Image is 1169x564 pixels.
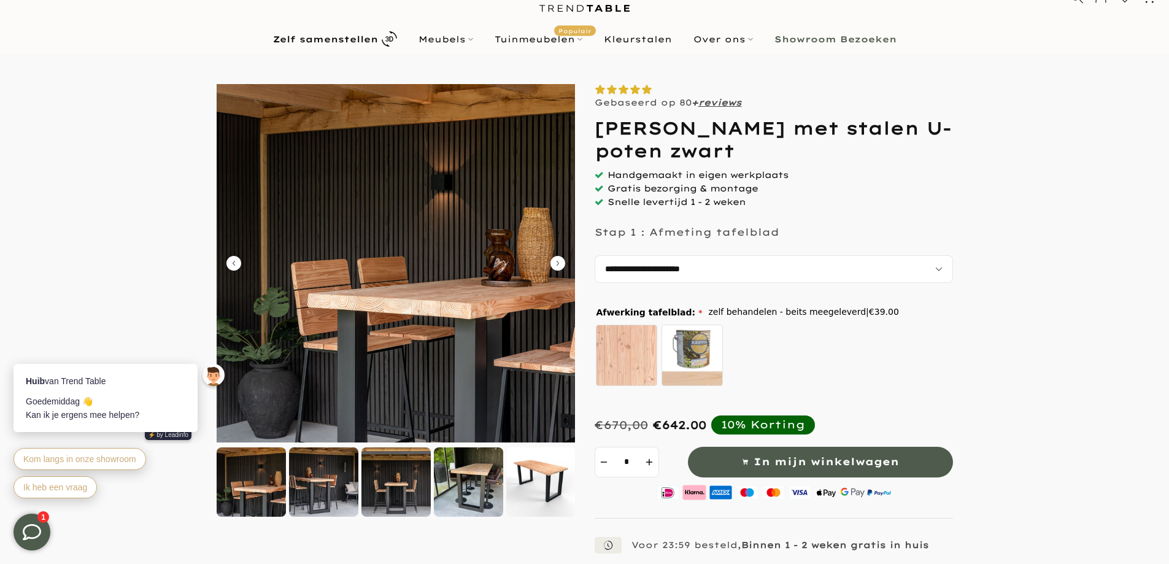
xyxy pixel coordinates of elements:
img: Douglas bartafel met stalen U-poten zwart [217,447,286,517]
span: €39.00 [869,307,899,317]
a: TuinmeubelenPopulair [484,32,593,47]
span: Handgemaakt in eigen werkplaats [608,169,789,180]
b: Showroom Bezoeken [774,35,897,44]
a: Kleurstalen [593,32,682,47]
div: 10% Korting [721,418,805,431]
button: Carousel Back Arrow [226,256,241,271]
span: Snelle levertijd 1 - 2 weken [608,196,746,207]
iframe: bot-iframe [1,304,241,514]
input: Quantity [613,447,641,477]
strong: Binnen 1 - 2 weken gratis in huis [741,539,929,550]
button: In mijn winkelwagen [688,447,953,477]
span: Gratis bezorging & montage [608,183,758,194]
a: Showroom Bezoeken [763,32,907,47]
a: reviews [698,97,742,108]
img: Douglas bartafel met stalen U-poten zwart [361,447,431,517]
span: Populair [554,25,596,36]
button: increment [641,447,659,477]
span: €642.00 [653,418,706,432]
iframe: toggle-frame [1,501,63,563]
a: Meubels [407,32,484,47]
strong: + [692,97,698,108]
h1: [PERSON_NAME] met stalen U-poten zwart [595,117,953,162]
a: Zelf samenstellen [262,28,407,50]
img: Douglas bartafel met stalen U-poten zwart gepoedercoat [434,447,503,517]
p: Gebaseerd op 80 [595,97,742,108]
img: Douglas bartafel met stalen U-poten zwart [289,447,358,517]
a: Over ons [682,32,763,47]
select: autocomplete="off" [595,255,953,283]
span: In mijn winkelwagen [754,453,899,471]
button: Carousel Next Arrow [550,256,565,271]
img: Douglas bartafel met stalen U-poten zwart [217,84,575,442]
div: €670,00 [595,418,648,432]
p: Stap 1 : Afmeting tafelblad [595,226,779,238]
span: Afwerking tafelblad: [596,308,703,317]
span: | [866,307,899,317]
b: Zelf samenstellen [273,35,378,44]
p: Voor 23:59 besteld, [631,539,929,550]
button: decrement [595,447,613,477]
span: zelf behandelen - beits meegeleverd [708,304,898,320]
img: Rechthoekige douglas houten bartafel - stalen U-poten zwart [506,447,576,517]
